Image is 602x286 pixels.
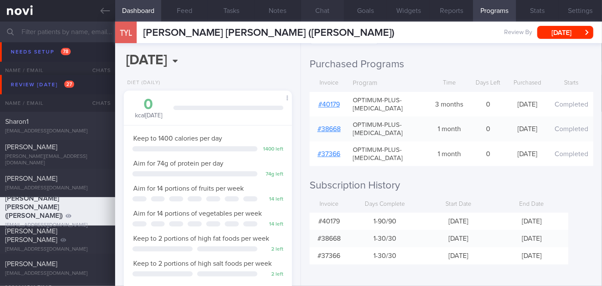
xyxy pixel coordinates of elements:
div: kcal [DATE] [132,97,165,120]
div: TYL [113,16,139,50]
div: [EMAIL_ADDRESS][DOMAIN_NAME] [5,185,110,192]
div: 74 g left [262,171,283,178]
span: [DATE] [522,235,542,242]
div: [PERSON_NAME][EMAIL_ADDRESS][DOMAIN_NAME] [5,154,110,167]
span: [PERSON_NAME] [PERSON_NAME] ([PERSON_NAME]) [143,28,395,38]
span: [DATE] [448,218,468,225]
span: [PERSON_NAME] [5,175,57,182]
span: [PERSON_NAME] [PERSON_NAME] [5,228,57,243]
span: Aim for 14 portions of vegetables per week [133,210,262,217]
span: OPTIMUM-PLUS-[MEDICAL_DATA] [353,146,423,163]
div: [EMAIL_ADDRESS][DOMAIN_NAME] [5,222,110,229]
span: Aim for 14 portions of fruits per week [133,185,244,192]
span: [DATE] [448,252,468,259]
div: Days Left [471,75,505,91]
div: Purchased [505,75,549,91]
span: [PERSON_NAME] [PERSON_NAME] [5,44,57,59]
div: End Date [495,196,568,213]
div: # 40179 [310,213,348,230]
span: [PERSON_NAME] [PERSON_NAME] ([PERSON_NAME]) [5,195,63,219]
div: [DATE] [505,145,549,163]
div: Chats [81,94,115,112]
span: Sharon1 [5,118,28,125]
div: Time [428,75,471,91]
h2: Subscription History [310,179,593,192]
div: 1 month [428,145,471,163]
span: OPTIMUM-PLUS-[MEDICAL_DATA] [353,97,423,113]
div: Invoice [310,75,348,91]
div: 2 left [262,246,283,253]
div: Completed [549,120,593,138]
div: 1-30 / 30 [348,247,422,264]
h2: Purchased Programs [310,58,593,71]
span: Review By [504,29,532,37]
a: #38668 [317,126,341,132]
span: Keep to 2 portions of high fat foods per week [133,235,269,242]
span: [DATE] [522,218,542,225]
span: [DATE] [522,252,542,259]
div: Invoice [310,196,348,213]
div: 14 left [262,221,283,228]
div: 1400 left [262,146,283,153]
div: 1-90 / 90 [348,213,422,230]
div: [DATE] [505,96,549,113]
button: [DATE] [537,26,593,39]
div: Start Date [422,196,495,213]
div: [EMAIL_ADDRESS][DOMAIN_NAME] [5,246,110,253]
div: [EMAIL_ADDRESS][DOMAIN_NAME] [5,62,110,69]
div: 0 [132,97,165,112]
div: Completed [549,96,593,113]
span: [PERSON_NAME] [5,261,57,267]
span: [PERSON_NAME] [5,144,57,151]
div: Review [DATE] [9,79,76,91]
div: Completed [549,145,593,163]
div: Starts [549,75,593,91]
span: Keep to 1400 calories per day [133,135,222,142]
div: [EMAIL_ADDRESS][DOMAIN_NAME] [5,128,110,135]
span: Keep to 2 portions of high salt foods per week [133,260,272,267]
div: Days Complete [348,196,422,213]
div: 2 left [262,271,283,278]
div: 3 months [428,96,471,113]
span: OPTIMUM-PLUS-[MEDICAL_DATA] [353,121,423,138]
div: # 38668 [310,230,348,247]
div: 0 [471,96,505,113]
div: 1-30 / 30 [348,230,422,247]
div: # 37366 [310,247,348,264]
a: #37366 [318,151,341,157]
div: Diet (Daily) [124,80,160,86]
div: 0 [471,145,505,163]
div: Program [348,75,428,92]
a: #40179 [318,101,340,108]
span: Aim for 74g of protein per day [133,160,223,167]
div: [DATE] [505,120,549,138]
div: 14 left [262,196,283,203]
span: [DATE] [448,235,468,242]
div: 0 [471,120,505,138]
span: 27 [64,81,74,88]
div: 1 month [428,120,471,138]
div: [EMAIL_ADDRESS][DOMAIN_NAME] [5,270,110,277]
